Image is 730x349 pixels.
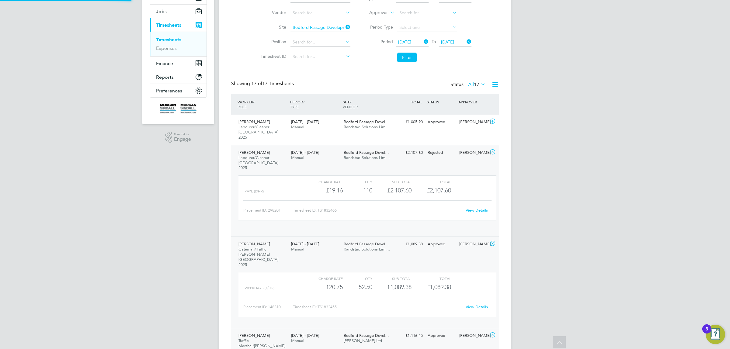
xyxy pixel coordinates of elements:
[427,187,451,194] span: £2,107.60
[366,39,393,44] label: Period
[344,247,390,252] span: Randstad Solutions Limi…
[259,54,286,59] label: Timesheet ID
[425,117,457,127] div: Approved
[150,18,207,32] button: Timesheets
[251,81,262,87] span: 17 of
[160,104,196,113] img: morgansindall-logo-retina.png
[291,247,304,252] span: Manual
[425,331,457,341] div: Approved
[343,185,372,195] div: 110
[236,96,289,112] div: WORKER
[291,333,319,338] span: [DATE] - [DATE]
[372,282,412,292] div: £1,089.38
[174,132,191,137] span: Powered by
[457,148,488,158] div: [PERSON_NAME]
[360,10,388,16] label: Approver
[290,38,350,47] input: Search for...
[243,206,293,215] div: Placement ID: 298201
[290,23,350,32] input: Search for...
[238,333,270,338] span: [PERSON_NAME]
[441,39,454,45] span: [DATE]
[150,57,207,70] button: Finance
[304,185,343,195] div: £19.16
[411,99,422,104] span: TOTAL
[412,275,451,282] div: Total
[343,104,358,109] span: VENDOR
[394,239,425,249] div: £1,089.38
[245,286,274,290] span: WEEKDAYS (£/HR)
[304,282,343,292] div: £20.75
[156,37,181,43] a: Timesheets
[394,117,425,127] div: £1,005.90
[165,132,191,143] a: Powered byEngage
[238,338,285,348] span: Traffic Marshal/[PERSON_NAME]
[350,99,351,104] span: /
[156,74,174,80] span: Reports
[293,302,462,312] div: Timesheet ID: TS1832455
[293,206,462,215] div: Timesheet ID: TS1832466
[425,96,457,107] div: STATUS
[289,96,341,112] div: PERIOD
[474,81,479,88] span: 17
[259,39,286,44] label: Position
[238,104,247,109] span: ROLE
[705,329,708,337] div: 3
[291,119,319,124] span: [DATE] - [DATE]
[457,117,488,127] div: [PERSON_NAME]
[150,32,207,56] div: Timesheets
[156,22,181,28] span: Timesheets
[427,283,451,291] span: £1,089.38
[291,124,304,130] span: Manual
[290,53,350,61] input: Search for...
[304,275,343,282] div: Charge rate
[238,241,270,247] span: [PERSON_NAME]
[430,38,438,46] span: To
[466,304,488,309] a: View Details
[150,84,207,97] button: Preferences
[174,137,191,142] span: Engage
[156,9,167,14] span: Jobs
[344,241,389,247] span: Bedford Passage Devel…
[372,275,412,282] div: Sub Total
[291,155,304,160] span: Manual
[457,96,488,107] div: APPROVER
[238,247,278,267] span: Gateman/Traffic [PERSON_NAME] [GEOGRAPHIC_DATA] 2025
[466,208,488,213] a: View Details
[253,99,254,104] span: /
[341,96,394,112] div: SITE
[343,282,372,292] div: 52.50
[344,119,389,124] span: Bedford Passage Devel…
[259,10,286,15] label: Vendor
[291,241,319,247] span: [DATE] - [DATE]
[372,185,412,195] div: £2,107.60
[450,81,487,89] div: Status
[290,9,350,17] input: Search for...
[150,70,207,84] button: Reports
[238,119,270,124] span: [PERSON_NAME]
[238,155,278,171] span: Labourer/Cleaner [GEOGRAPHIC_DATA] 2025
[231,81,295,87] div: Showing
[366,24,393,30] label: Period Type
[343,275,372,282] div: QTY
[706,325,725,344] button: Open Resource Center, 3 new notifications
[397,9,457,17] input: Search for...
[290,104,299,109] span: TYPE
[344,338,382,343] span: [PERSON_NAME] Ltd
[156,60,173,66] span: Finance
[245,189,264,193] span: PAYE (£/HR)
[372,178,412,185] div: Sub Total
[344,155,390,160] span: Randstad Solutions Limi…
[397,53,417,62] button: Filter
[238,150,270,155] span: [PERSON_NAME]
[412,178,451,185] div: Total
[150,5,207,18] button: Jobs
[150,104,207,113] a: Go to home page
[156,88,182,94] span: Preferences
[243,302,293,312] div: Placement ID: 148310
[394,331,425,341] div: £1,116.45
[303,99,304,104] span: /
[291,338,304,343] span: Manual
[394,148,425,158] div: £2,107.60
[291,150,319,155] span: [DATE] - [DATE]
[259,24,286,30] label: Site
